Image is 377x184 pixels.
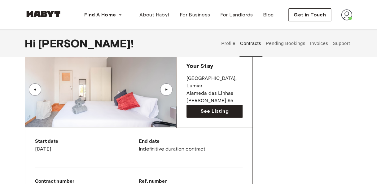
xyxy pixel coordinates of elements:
p: [GEOGRAPHIC_DATA] , Lumiar [186,75,243,90]
button: Pending Bookings [265,30,306,57]
div: user profile tabs [219,30,352,57]
span: See Listing [200,107,228,115]
p: Start date [35,138,139,145]
span: Find A Home [84,11,116,19]
button: Support [332,30,351,57]
span: Get in Touch [294,11,326,19]
a: Blog [258,9,279,21]
a: About Habyt [134,9,174,21]
div: Indefinitive duration contract [139,138,243,153]
span: [PERSON_NAME] ! [38,37,134,50]
span: Blog [263,11,274,19]
a: See Listing [186,105,243,118]
button: Invoices [309,30,329,57]
button: Contracts [239,30,262,57]
div: [DATE] [35,138,139,153]
a: For Business [175,9,215,21]
p: Alameda das Linhas [PERSON_NAME] 95 [186,90,243,105]
span: About Habyt [139,11,169,19]
img: Habyt [25,11,62,17]
button: Profile [221,30,236,57]
span: For Landlords [220,11,253,19]
span: Your Stay [186,63,213,69]
span: For Business [180,11,210,19]
a: For Landlords [215,9,258,21]
img: avatar [341,9,352,20]
div: ▲ [32,88,38,91]
button: Find A Home [79,9,127,21]
button: Get in Touch [288,8,331,21]
span: Hi [25,37,38,50]
div: ▲ [163,88,169,91]
img: Image of the room [25,52,176,127]
p: End date [139,138,243,145]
